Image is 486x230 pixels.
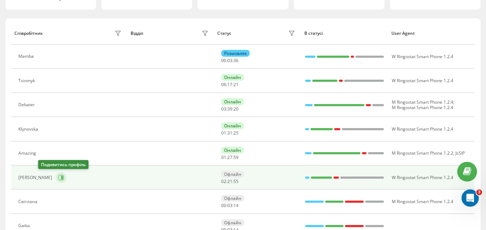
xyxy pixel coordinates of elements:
div: Онлайн [221,98,244,105]
span: 59 [233,154,239,160]
span: W Ringostat Smart Phone 1.2.4 [392,174,453,180]
div: Подивитись профіль [38,160,88,169]
div: User Agent [391,31,472,36]
div: Mamba [18,54,36,59]
iframe: Intercom live chat [462,189,479,207]
div: Онлайн [221,147,244,154]
span: JsSIP [455,150,465,156]
div: Розмовляє [221,50,250,57]
span: 14 [233,202,239,208]
div: В статусі [304,31,385,36]
span: 03 [227,57,232,64]
span: 27 [227,154,232,160]
span: 03 [221,106,226,112]
span: 01 [221,154,226,160]
span: M Ringostat Smart Phone 1.2.4 [392,99,453,105]
span: 21 [233,81,239,88]
div: Статус [217,31,231,36]
div: Світлана [18,199,39,204]
div: Офлайн [221,195,244,202]
div: Gaika [18,223,32,228]
span: 02 [221,178,226,184]
div: Amazing [18,151,38,156]
span: 21 [227,178,232,184]
span: 31 [227,130,232,136]
span: W Ringostat Smart Phone 1.2.4 [392,78,453,84]
div: : : [221,155,239,160]
span: 17 [227,81,232,88]
div: Офлайн [221,171,244,178]
span: M Ringostat Smart Phone 1.2.4 [392,104,453,111]
div: [PERSON_NAME] [18,175,54,180]
span: 39 [227,106,232,112]
div: : : [221,107,239,112]
span: 00 [221,57,226,64]
div: : : [221,131,239,136]
span: M Ringostat Smart Phone 1.2.2 [392,150,453,156]
div: : : [221,58,239,63]
div: Онлайн [221,74,244,81]
div: Tsiomyk [18,78,37,83]
div: : : [221,179,239,184]
span: 36 [233,57,239,64]
span: 20 [233,106,239,112]
div: Онлайн [221,122,244,129]
span: 00 [221,202,226,208]
div: Відділ [131,31,143,36]
div: : : [221,82,239,87]
span: W Ringostat Smart Phone 1.2.4 [392,53,453,60]
span: 06 [221,81,226,88]
div: Співробітник [14,31,43,36]
div: Офлайн [221,219,244,226]
div: Debater [18,102,37,107]
span: 01 [221,130,226,136]
span: 55 [233,178,239,184]
span: W Ringostat Smart Phone 1.2.4 [392,126,453,132]
div: : : [221,203,239,208]
span: 03 [227,202,232,208]
span: 25 [233,130,239,136]
span: 3 [476,189,482,195]
span: M Ringostat Smart Phone 1.2.4 [392,198,453,205]
div: Klynovska [18,127,40,132]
